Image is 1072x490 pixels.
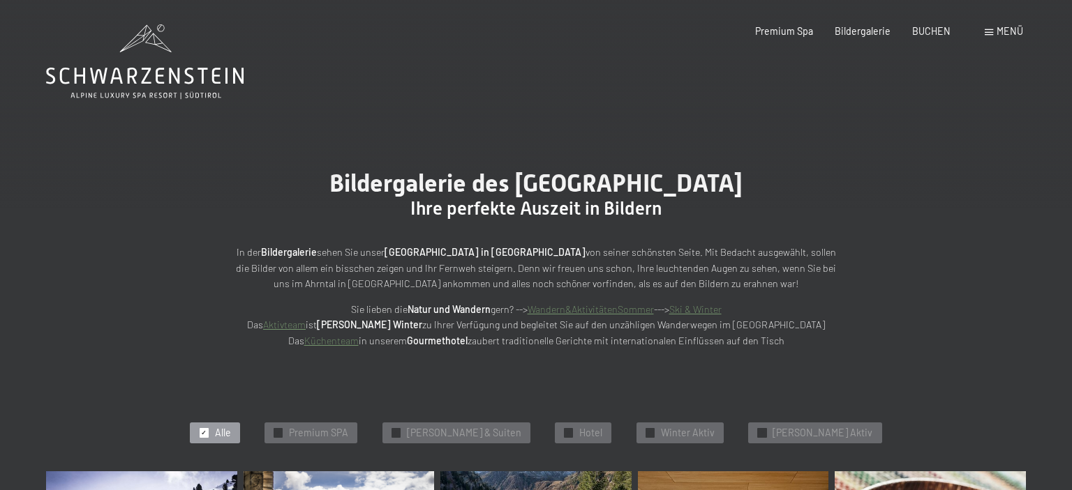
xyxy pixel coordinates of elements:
[661,426,715,440] span: Winter Aktiv
[401,278,516,292] span: Einwilligung Marketing*
[410,198,662,219] span: Ihre perfekte Auszeit in Bildern
[759,429,765,437] span: ✓
[304,335,359,346] a: Küchenteam
[755,25,813,37] a: Premium Spa
[261,246,317,258] strong: Bildergalerie
[201,429,207,437] span: ✓
[835,25,891,37] a: Bildergalerie
[773,426,872,440] span: [PERSON_NAME] Aktiv
[215,426,231,440] span: Alle
[647,429,653,437] span: ✓
[229,245,843,292] p: In der sehen Sie unser von seiner schönsten Seite. Mit Bedacht ausgewählt, sollen die Bilder von ...
[276,429,281,437] span: ✓
[263,319,306,330] a: Aktivteam
[329,169,743,197] span: Bildergalerie des [GEOGRAPHIC_DATA]
[229,302,843,349] p: Sie lieben die gern? --> ---> Das ist zu Ihrer Verfügung und begleitet Sie auf den unzähligen Wan...
[997,25,1023,37] span: Menü
[393,429,399,437] span: ✓
[289,426,348,440] span: Premium SPA
[317,319,422,330] strong: [PERSON_NAME] Winter
[408,303,491,315] strong: Natur und Wandern
[528,303,654,315] a: Wandern&AktivitätenSommer
[407,426,521,440] span: [PERSON_NAME] & Suiten
[385,246,586,258] strong: [GEOGRAPHIC_DATA] in [GEOGRAPHIC_DATA]
[407,335,468,346] strong: Gourmethotel
[566,429,572,437] span: ✓
[912,25,951,37] a: BUCHEN
[669,303,722,315] a: Ski & Winter
[579,426,602,440] span: Hotel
